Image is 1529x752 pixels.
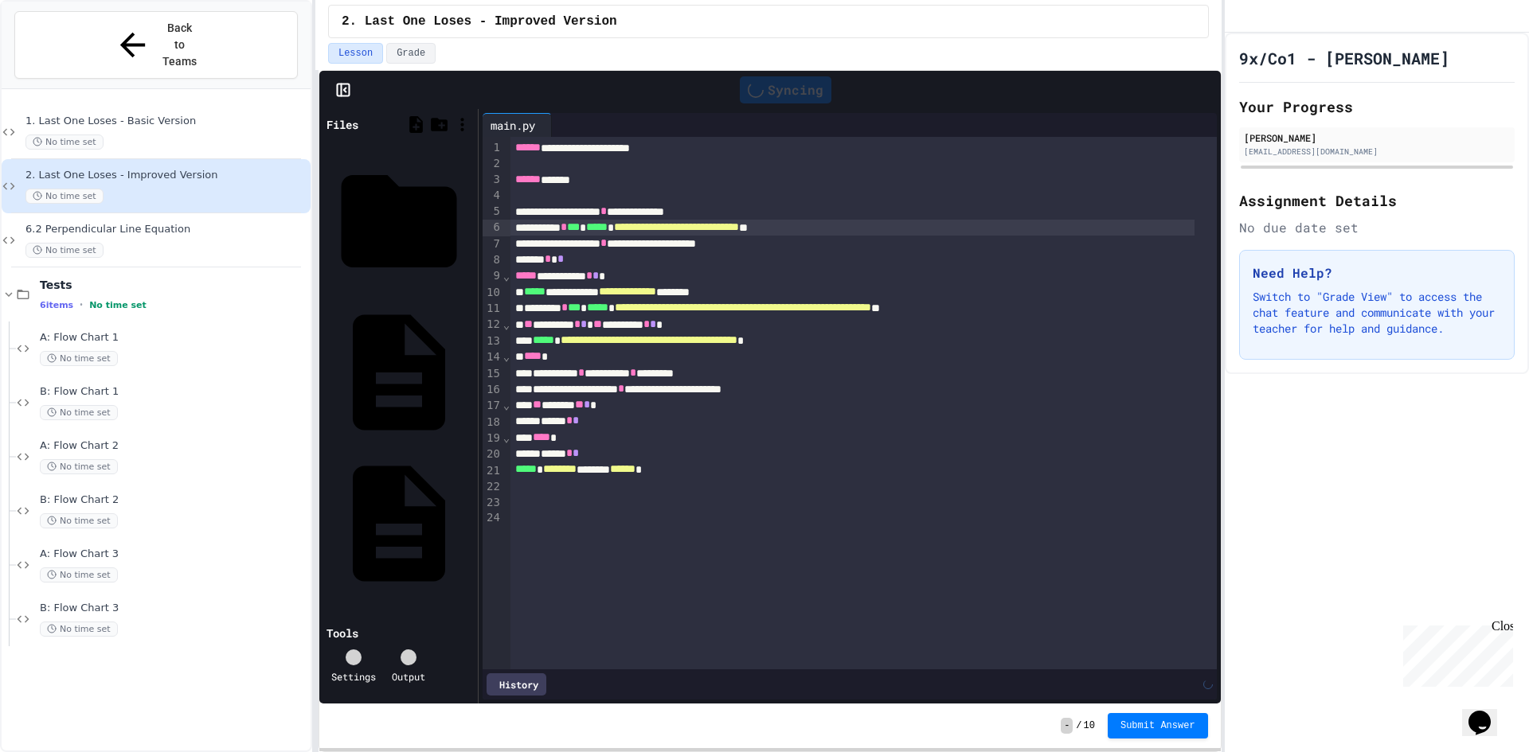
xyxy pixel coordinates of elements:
[40,351,118,366] span: No time set
[483,333,502,349] div: 13
[483,252,502,268] div: 8
[483,510,502,526] div: 24
[40,331,307,345] span: A: Flow Chart 1
[483,236,502,252] div: 7
[483,117,543,134] div: main.py
[483,220,502,236] div: 6
[25,115,307,128] span: 1. Last One Loses - Basic Version
[483,463,502,479] div: 21
[1253,289,1501,337] p: Switch to "Grade View" to access the chat feature and communicate with your teacher for help and ...
[328,43,383,64] button: Lesson
[40,439,307,453] span: A: Flow Chart 2
[89,300,147,310] span: No time set
[1462,688,1513,736] iframe: chat widget
[483,382,502,398] div: 16
[25,169,307,182] span: 2. Last One Loses - Improved Version
[1108,713,1208,738] button: Submit Answer
[483,285,502,301] div: 10
[386,43,436,64] button: Grade
[1244,146,1510,158] div: [EMAIL_ADDRESS][DOMAIN_NAME]
[483,204,502,220] div: 5
[483,495,502,511] div: 23
[1239,218,1515,237] div: No due date set
[483,140,502,156] div: 1
[40,385,307,399] span: B: Flow Chart 1
[80,298,83,311] span: •
[1120,719,1195,732] span: Submit Answer
[14,11,298,79] button: Back to Teams
[483,317,502,333] div: 12
[40,602,307,615] span: B: Flow Chart 3
[1076,719,1081,732] span: /
[502,431,510,444] span: Fold line
[40,513,118,528] span: No time set
[1244,131,1510,145] div: [PERSON_NAME]
[392,669,425,684] div: Output
[40,278,307,292] span: Tests
[1239,95,1515,118] h2: Your Progress
[40,493,307,507] span: B: Flow Chart 2
[40,621,118,637] span: No time set
[6,6,110,101] div: Chat with us now!Close
[740,76,831,103] div: Syncing
[483,431,502,446] div: 19
[483,156,502,172] div: 2
[1061,718,1073,734] span: -
[483,301,502,317] div: 11
[483,172,502,188] div: 3
[40,405,118,420] span: No time set
[342,12,617,31] span: 2. Last One Loses - Improved Version
[483,113,552,137] div: main.py
[502,270,510,282] span: Fold line
[502,399,510,411] span: Fold line
[25,243,104,258] span: No time set
[40,300,73,310] span: 6 items
[502,318,510,331] span: Fold line
[483,479,502,495] div: 22
[483,366,502,382] div: 15
[1239,47,1449,69] h1: 9x/Co1 - [PERSON_NAME]
[483,415,502,431] div: 18
[483,188,502,204] div: 4
[483,349,502,365] div: 14
[25,134,104,150] span: No time set
[483,268,502,284] div: 9
[1084,719,1095,732] span: 10
[502,350,510,363] span: Fold line
[483,446,502,462] div: 20
[1253,263,1501,282] h3: Need Help?
[487,673,546,696] div: History
[25,189,104,204] span: No time set
[40,459,118,474] span: No time set
[327,116,358,133] div: Files
[25,223,307,236] span: 6.2 Perpendicular Line Equation
[331,669,376,684] div: Settings
[1239,189,1515,212] h2: Assignment Details
[40,547,307,561] span: A: Flow Chart 3
[1397,619,1513,687] iframe: chat widget
[483,398,502,414] div: 17
[327,625,358,641] div: Tools
[40,567,118,583] span: No time set
[161,20,198,70] span: Back to Teams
